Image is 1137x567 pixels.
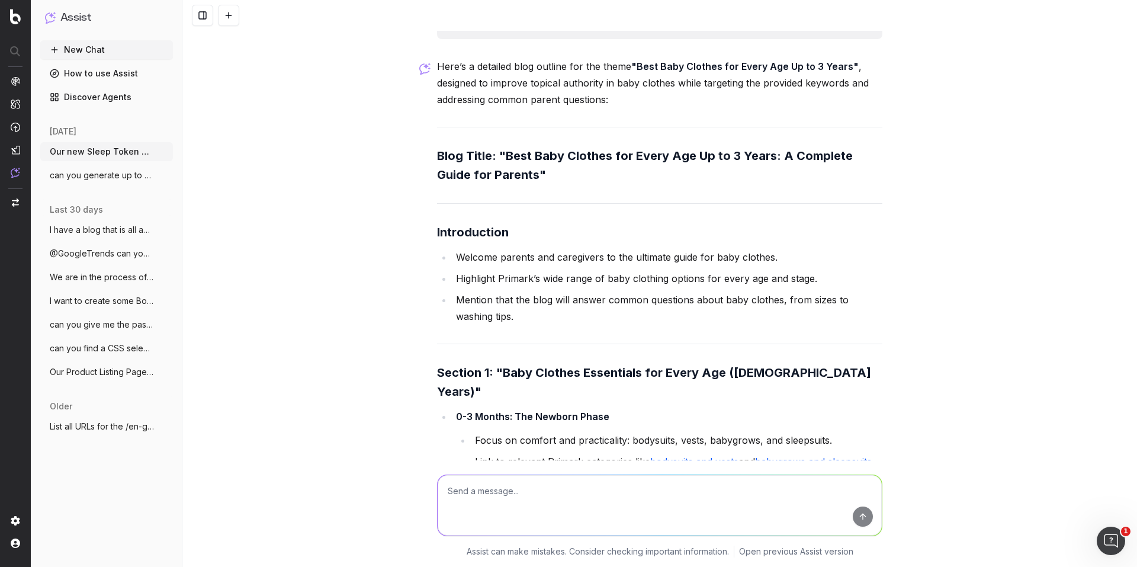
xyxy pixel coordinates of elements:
li: Welcome parents and caregivers to the ultimate guide for baby clothes. [452,249,882,265]
span: I have a blog that is all about Baby's F [50,224,154,236]
span: last 30 days [50,204,103,216]
span: 1 [1121,527,1130,536]
a: Open previous Assist version [739,546,853,558]
button: can you generate up to 2 meta descriptio [40,166,173,185]
li: Focus on comfort and practicality: bodysuits, vests, babygrows, and sleepsuits. [471,432,882,449]
p: Assist can make mistakes. Consider checking important information. [467,546,729,558]
iframe: Intercom live chat [1097,527,1125,555]
span: older [50,401,72,412]
span: @GoogleTrends can you analyse google tre [50,248,154,260]
button: Assist [45,9,168,26]
li: Mention that the blog will answer common questions about baby clothes, from sizes to washing tips. [452,291,882,325]
img: Intelligence [11,99,20,109]
button: List all URLs for the /en-gb domain with [40,417,173,436]
a: How to use Assist [40,64,173,83]
strong: Section 1: "Baby Clothes Essentials for Every Age ([DEMOGRAPHIC_DATA] Years)" [437,366,874,399]
button: I have a blog that is all about Baby's F [40,220,173,239]
img: Botify logo [10,9,21,24]
img: Assist [11,168,20,178]
span: can you give me the past 90 days keyword [50,319,154,331]
button: I want to create some Botify custom repo [40,291,173,310]
p: Here’s a detailed blog outline for the theme , designed to improve topical authority in baby clot... [437,58,882,108]
button: @GoogleTrends can you analyse google tre [40,244,173,263]
button: Our Product Listing Pages for /baby in t [40,363,173,382]
button: can you give me the past 90 days keyword [40,315,173,334]
span: Our Product Listing Pages for /baby in t [50,366,154,378]
button: We are in the process of developing a ne [40,268,173,287]
span: [DATE] [50,126,76,137]
button: Our new Sleep Token Band Tshirts are a m [40,142,173,161]
strong: Introduction [437,225,509,239]
li: Highlight Primark’s wide range of baby clothing options for every age and stage. [452,270,882,287]
a: bodysuits and vests [650,456,738,467]
img: Switch project [12,198,19,207]
img: Setting [11,516,20,526]
a: Discover Agents [40,88,173,107]
img: My account [11,539,20,548]
span: We are in the process of developing a ne [50,271,154,283]
li: Link to relevant Primark categories like and . [471,453,882,470]
img: Activation [11,122,20,132]
img: Botify assist logo [419,63,431,75]
strong: Blog Title: "Best Baby Clothes for Every Age Up to 3 Years: A Complete Guide for Parents" [437,149,856,182]
h1: Assist [60,9,91,26]
span: I want to create some Botify custom repo [50,295,154,307]
span: List all URLs for the /en-gb domain with [50,421,154,433]
span: can you find a CSS selector that will ex [50,342,154,354]
img: Analytics [11,76,20,86]
button: New Chat [40,40,173,59]
img: Studio [11,145,20,155]
img: Assist [45,12,56,23]
span: can you generate up to 2 meta descriptio [50,169,154,181]
a: babygrows and sleepsuits [755,456,872,467]
button: can you find a CSS selector that will ex [40,339,173,358]
strong: "Best Baby Clothes for Every Age Up to 3 Years" [631,60,859,72]
strong: 0-3 Months: The Newborn Phase [456,411,609,422]
span: Our new Sleep Token Band Tshirts are a m [50,146,154,158]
